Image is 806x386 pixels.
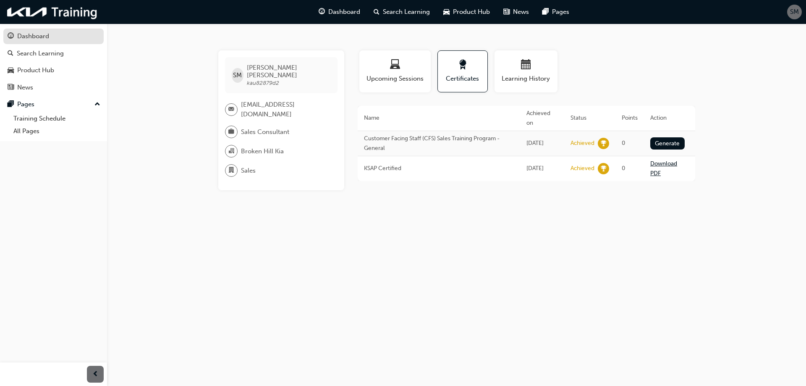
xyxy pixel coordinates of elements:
[787,5,802,19] button: SM
[622,165,625,172] span: 0
[241,147,284,156] span: Broken Hill Kia
[513,7,529,17] span: News
[458,60,468,71] span: award-icon
[10,112,104,125] a: Training Schedule
[564,106,615,131] th: Status
[3,97,104,112] button: Pages
[319,7,325,17] span: guage-icon
[8,67,14,74] span: car-icon
[650,137,685,150] button: Generate
[598,138,609,149] span: learningRecordVerb_ACHIEVE-icon
[328,7,360,17] span: Dashboard
[228,104,234,115] span: email-icon
[552,7,569,17] span: Pages
[390,60,400,71] span: laptop-icon
[358,131,521,156] td: Customer Facing Staff (CFS) Sales Training Program - General
[437,50,488,92] button: Certificates
[17,83,33,92] div: News
[495,50,557,92] button: Learning History
[536,3,576,21] a: pages-iconPages
[17,49,64,58] div: Search Learning
[503,7,510,17] span: news-icon
[94,99,100,110] span: up-icon
[366,74,424,84] span: Upcoming Sessions
[615,106,644,131] th: Points
[247,64,330,79] span: [PERSON_NAME] [PERSON_NAME]
[17,100,34,109] div: Pages
[312,3,367,21] a: guage-iconDashboard
[570,165,594,173] div: Achieved
[3,63,104,78] a: Product Hub
[3,27,104,97] button: DashboardSearch LearningProduct HubNews
[359,50,431,92] button: Upcoming Sessions
[8,50,13,58] span: search-icon
[443,7,450,17] span: car-icon
[17,32,49,41] div: Dashboard
[790,7,799,17] span: SM
[598,163,609,174] span: learningRecordVerb_ACHIEVE-icon
[437,3,497,21] a: car-iconProduct Hub
[228,146,234,157] span: organisation-icon
[374,7,379,17] span: search-icon
[542,7,549,17] span: pages-icon
[3,29,104,44] a: Dashboard
[17,66,54,75] div: Product Hub
[358,106,521,131] th: Name
[622,139,625,147] span: 0
[367,3,437,21] a: search-iconSearch Learning
[247,79,279,87] span: kau82879d2
[4,3,101,21] img: kia-training
[8,101,14,108] span: pages-icon
[228,165,234,176] span: department-icon
[241,127,289,137] span: Sales Consultant
[241,100,331,119] span: [EMAIL_ADDRESS][DOMAIN_NAME]
[92,369,99,380] span: prev-icon
[453,7,490,17] span: Product Hub
[570,139,594,147] div: Achieved
[444,74,481,84] span: Certificates
[644,106,695,131] th: Action
[10,125,104,138] a: All Pages
[520,106,564,131] th: Achieved on
[228,126,234,137] span: briefcase-icon
[383,7,430,17] span: Search Learning
[501,74,551,84] span: Learning History
[358,156,521,181] td: KSAP Certified
[526,165,544,172] span: Tue Apr 29 2025 20:04:02 GMT+0930 (Australian Central Standard Time)
[3,46,104,61] a: Search Learning
[526,139,544,147] span: Wed Sep 24 2025 16:28:28 GMT+0930 (Australian Central Standard Time)
[650,160,677,177] a: Download PDF
[241,166,256,176] span: Sales
[233,71,242,80] span: SM
[8,33,14,40] span: guage-icon
[497,3,536,21] a: news-iconNews
[8,84,14,92] span: news-icon
[521,60,531,71] span: calendar-icon
[3,80,104,95] a: News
